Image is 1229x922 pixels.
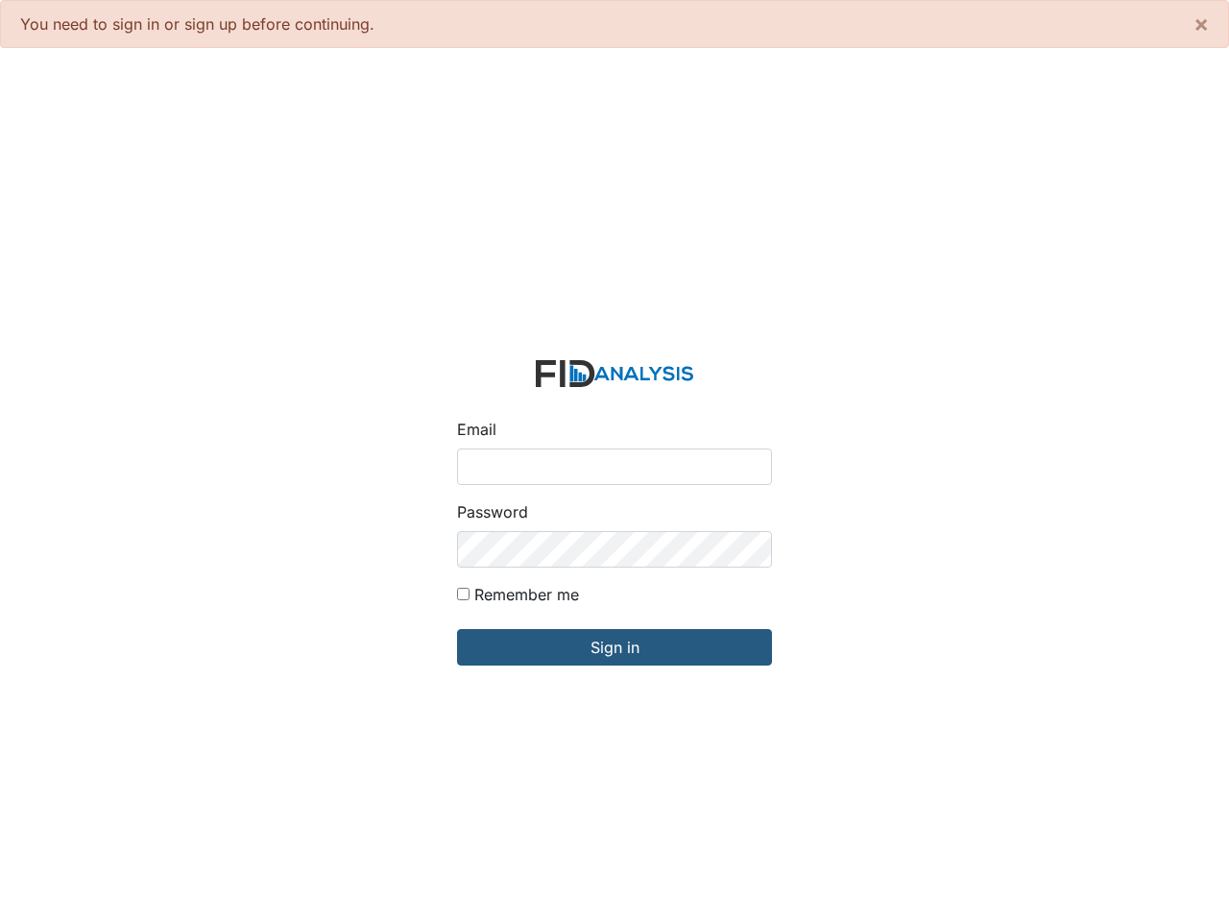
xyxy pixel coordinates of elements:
label: Remember me [474,583,579,606]
label: Password [457,500,528,523]
span: × [1193,10,1209,37]
button: × [1174,1,1228,47]
input: Sign in [457,629,772,666]
img: logo-2fc8c6e3336f68795322cb6e9a2b9007179b544421de10c17bdaae8622450297.svg [536,360,693,388]
label: Email [457,418,496,441]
